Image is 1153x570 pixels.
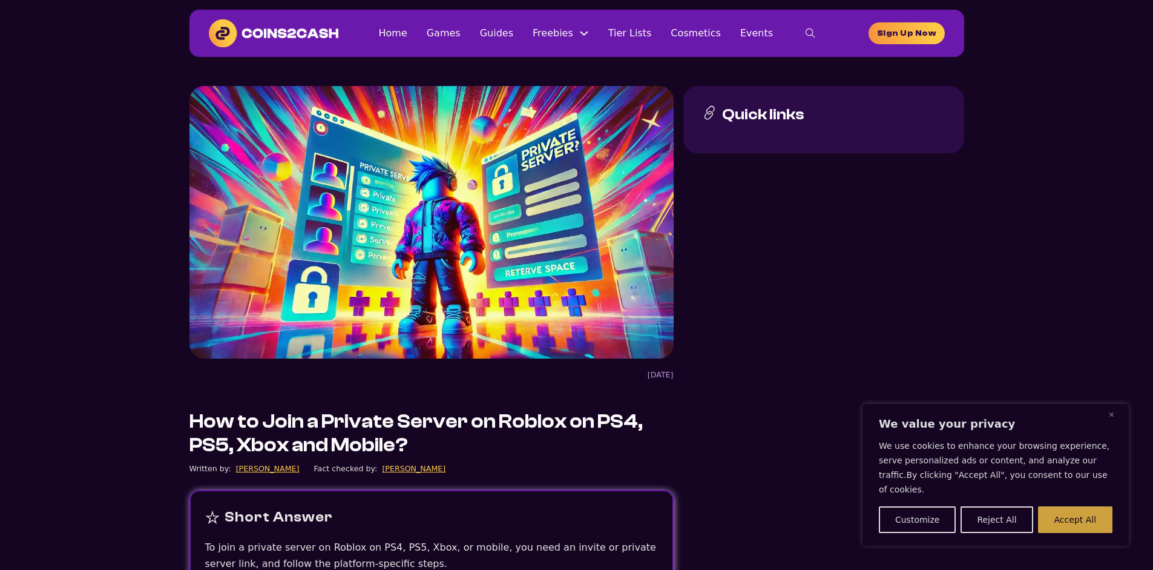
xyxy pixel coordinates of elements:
a: [PERSON_NAME] [382,462,445,475]
ya-tr-span: Freebies [533,27,573,39]
div: We value your privacy [862,404,1129,546]
ya-tr-span: How to Join a Private Server on Roblox on PS4, PS5, Xbox and Mobile? [189,410,643,456]
a: Games [427,25,461,41]
button: Accept All [1038,506,1112,533]
a: Guides [480,25,513,41]
ya-tr-span: Short Answer [225,509,333,525]
a: Cosmetics [671,25,721,41]
a: Домашняя страница [869,22,944,44]
ya-tr-span: Reject All [977,515,1016,525]
a: Events [740,25,773,41]
ya-tr-span: [DATE] [648,370,674,379]
h3: Quick links [722,105,804,124]
button: Reject All [961,506,1033,533]
ya-tr-span: Accept All [1054,515,1097,525]
p: We value your privacy [879,417,1112,431]
button: Customize [879,506,956,533]
a: Home [378,25,407,41]
ya-tr-span: [PERSON_NAME] [382,464,445,473]
button: Close [1109,407,1123,422]
a: [PERSON_NAME] [236,462,300,475]
img: Close [1109,412,1114,417]
a: Tier Lists [608,25,652,41]
ya-tr-span: We use cookies to enhance your browsing experience, serve personalized ads or content, and analyz... [879,441,1109,480]
ya-tr-span: To join a private server on Roblox on PS4, PS5, Xbox, or mobile, you need an invite or private se... [205,542,656,569]
button: Freebies Sub menu [579,28,589,38]
ya-tr-span: By clicking "Accept All", you consent to our use of cookies. [879,470,1108,494]
img: Private server in Roblox [189,86,674,359]
ya-tr-span: [PERSON_NAME] [236,464,300,473]
ya-tr-span: Customize [895,515,940,525]
ya-tr-span: Written by: [189,464,231,473]
ya-tr-span: Sign Up Now [877,27,937,41]
button: toggle search [792,21,829,45]
ya-tr-span: Fact checked by: [314,464,378,473]
img: Coins2Cash Logo [209,19,339,47]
